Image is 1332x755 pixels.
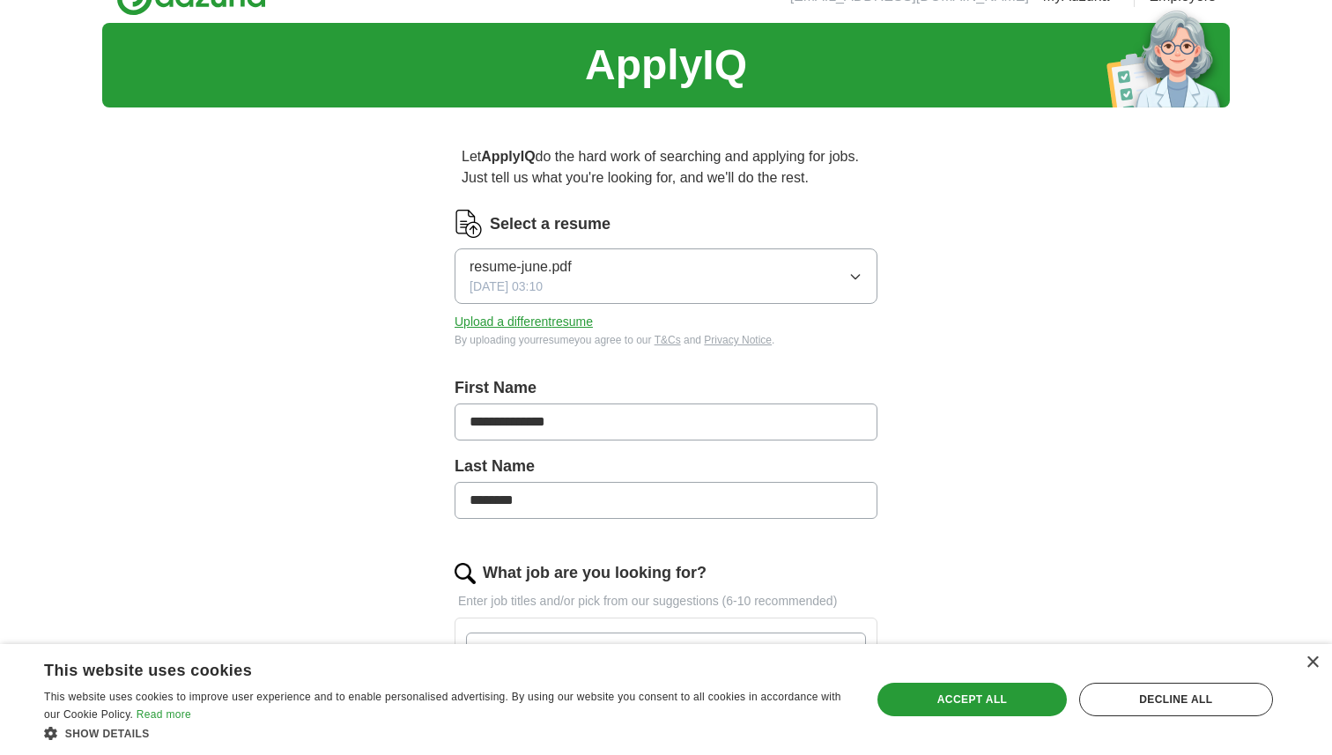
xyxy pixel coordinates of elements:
img: CV Icon [455,210,483,238]
h1: ApplyIQ [585,33,747,97]
a: T&Cs [655,334,681,346]
a: Read more, opens a new window [137,708,191,721]
a: Privacy Notice [704,334,772,346]
div: By uploading your resume you agree to our and . [455,332,877,348]
label: Select a resume [490,212,610,236]
span: resume-june.pdf [470,256,572,278]
button: Upload a differentresume [455,313,593,331]
strong: ApplyIQ [481,149,535,164]
div: Decline all [1079,683,1273,716]
div: Close [1306,656,1319,670]
span: This website uses cookies to improve user experience and to enable personalised advertising. By u... [44,691,841,721]
input: Type a job title and press enter [466,633,866,670]
span: Show details [65,728,150,740]
div: Show details [44,724,847,742]
img: search.png [455,563,476,584]
label: Last Name [455,455,877,478]
span: [DATE] 03:10 [470,278,543,296]
div: This website uses cookies [44,655,803,681]
p: Enter job titles and/or pick from our suggestions (6-10 recommended) [455,592,877,611]
button: resume-june.pdf[DATE] 03:10 [455,248,877,304]
p: Let do the hard work of searching and applying for jobs. Just tell us what you're looking for, an... [455,139,877,196]
label: First Name [455,376,877,400]
label: What job are you looking for? [483,561,707,585]
div: Accept all [877,683,1066,716]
